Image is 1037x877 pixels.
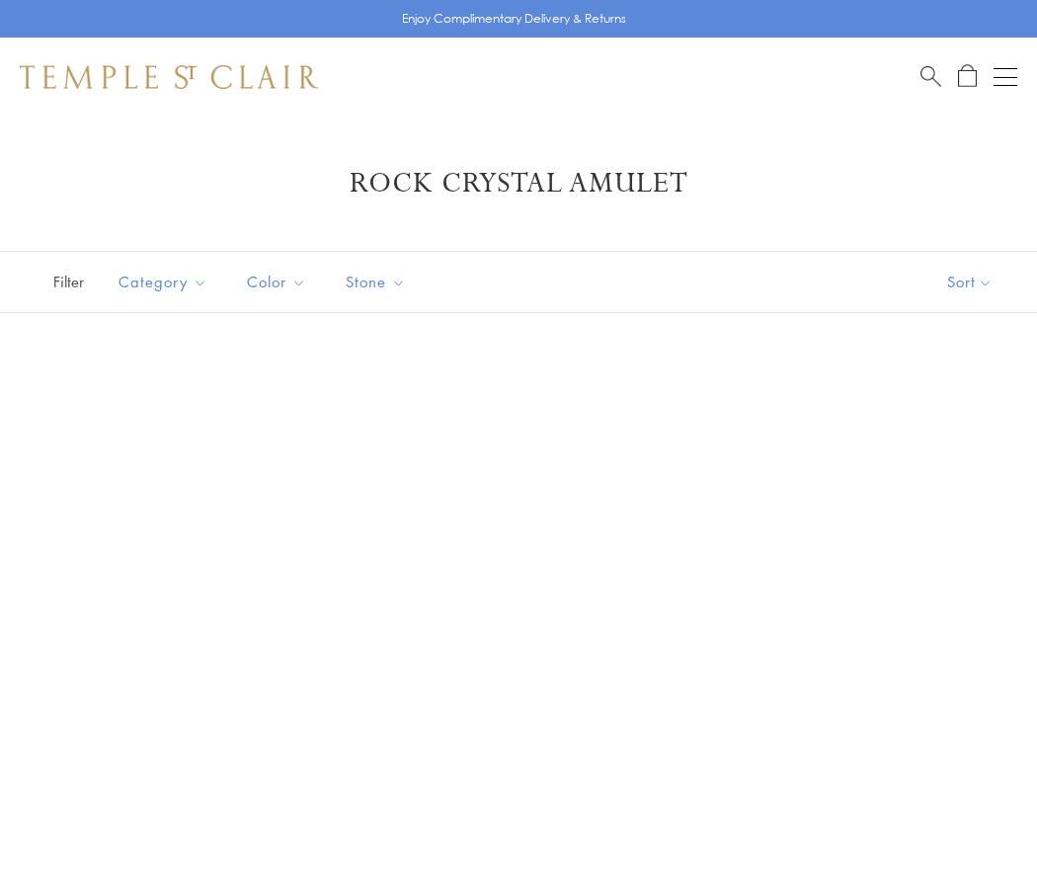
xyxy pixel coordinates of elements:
[958,64,977,89] a: Open Shopping Bag
[903,252,1037,312] button: Show sort by
[109,270,222,294] span: Category
[920,64,941,89] a: Search
[994,65,1017,89] button: Open navigation
[402,9,626,29] p: Enjoy Complimentary Delivery & Returns
[20,65,318,89] img: Temple St. Clair
[331,260,421,304] button: Stone
[232,260,321,304] button: Color
[237,270,321,294] span: Color
[104,260,222,304] button: Category
[49,166,988,201] h1: Rock Crystal Amulet
[336,270,421,294] span: Stone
